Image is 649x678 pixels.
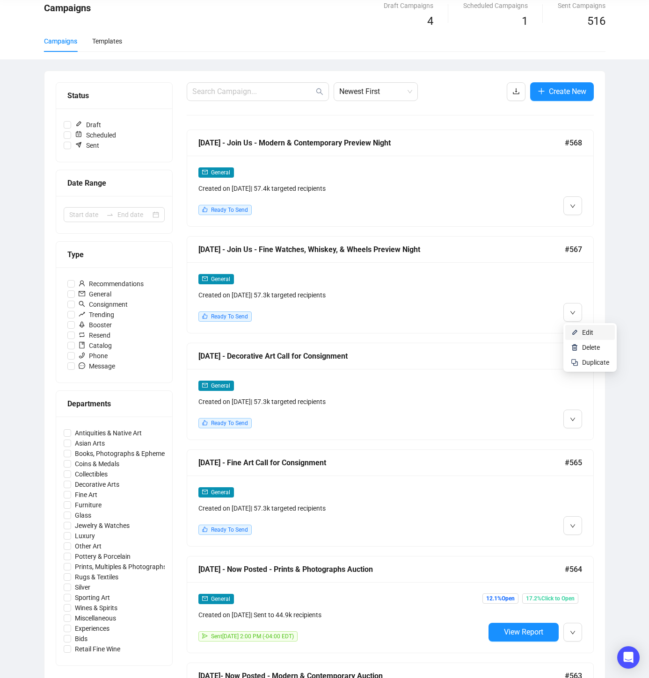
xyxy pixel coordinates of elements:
[67,177,161,189] div: Date Range
[71,592,114,603] span: Sporting Art
[504,628,543,636] span: View Report
[192,86,314,97] input: Search Campaign...
[512,87,520,95] span: download
[522,593,578,604] span: 17.2% Click to Open
[71,520,133,531] span: Jewelry & Watches
[75,340,116,351] span: Catalog
[79,332,85,338] span: retweet
[71,500,105,510] span: Furniture
[71,120,105,130] span: Draft
[71,562,170,572] span: Prints, Multiples & Photographs
[570,523,576,529] span: down
[187,130,594,227] a: [DATE] - Join Us - Modern & Contemporary Preview Night#568mailGeneralCreated on [DATE]| 57.4k tar...
[75,279,147,289] span: Recommendations
[71,448,175,459] span: Books, Photographs & Ephemera
[187,236,594,333] a: [DATE] - Join Us - Fine Watches, Whiskey, & Wheels Preview Night#567mailGeneralCreated on [DATE]|...
[202,527,208,532] span: like
[570,310,576,316] span: down
[75,330,114,340] span: Resend
[582,344,600,351] span: Delete
[106,211,114,218] span: swap-right
[44,36,77,46] div: Campaigns
[558,0,605,11] div: Sent Campaigns
[71,644,124,654] span: Retail Fine Wine
[67,249,161,260] div: Type
[71,130,120,140] span: Scheduled
[202,276,208,281] span: mail
[71,541,105,551] span: Other Art
[92,36,122,46] div: Templates
[211,596,230,602] span: General
[202,420,208,426] span: like
[530,82,594,101] button: Create New
[198,503,485,513] div: Created on [DATE] | 57.3k targeted recipients
[198,290,485,300] div: Created on [DATE] | 57.3k targeted recipients
[571,344,578,351] img: svg+xml;base64,PHN2ZyB4bWxucz0iaHR0cDovL3d3dy53My5vcmcvMjAwMC9zdmciIHhtbG5zOnhsaW5rPSJodHRwOi8vd3...
[211,489,230,496] span: General
[571,329,578,336] img: svg+xml;base64,PHN2ZyB4bWxucz0iaHR0cDovL3d3dy53My5vcmcvMjAwMC9zdmciIHhtbG5zOnhsaW5rPSJodHRwOi8vd3...
[211,382,230,389] span: General
[75,299,131,310] span: Consignment
[198,183,485,194] div: Created on [DATE] | 57.4k targeted recipients
[202,313,208,319] span: like
[71,572,122,582] span: Rugs & Textiles
[187,556,594,653] a: [DATE] - Now Posted - Prints & Photographs Auction#564mailGeneralCreated on [DATE]| Sent to 44.9k...
[75,310,118,320] span: Trending
[570,203,576,209] span: down
[211,420,248,426] span: Ready To Send
[538,87,545,95] span: plus
[79,280,85,287] span: user
[587,14,605,28] span: 516
[570,417,576,422] span: down
[71,459,123,469] span: Coins & Medals
[79,352,85,359] span: phone
[67,398,161,410] div: Departments
[71,479,123,490] span: Decorative Arts
[187,449,594,547] a: [DATE] - Fine Art Call for Consignment#565mailGeneralCreated on [DATE]| 57.3k targeted recipients...
[187,343,594,440] a: [DATE] - Decorative Art Call for Consignment#566mailGeneralCreated on [DATE]| 57.3k targeted reci...
[44,2,91,14] span: Campaigns
[71,510,95,520] span: Glass
[71,469,111,479] span: Collectibles
[211,313,248,320] span: Ready To Send
[79,321,85,328] span: rocket
[71,490,101,500] span: Fine Art
[202,207,208,212] span: like
[198,397,485,407] div: Created on [DATE] | 57.3k targeted recipients
[71,428,146,438] span: Antiquities & Native Art
[202,596,208,601] span: mail
[71,438,109,448] span: Asian Arts
[79,290,85,297] span: mail
[522,14,528,28] span: 1
[71,531,99,541] span: Luxury
[71,582,94,592] span: Silver
[211,276,230,282] span: General
[198,563,565,575] div: [DATE] - Now Posted - Prints & Photographs Auction
[202,169,208,175] span: mail
[106,211,114,218] span: to
[565,457,582,469] span: #565
[198,137,565,149] div: [DATE] - Join Us - Modern & Contemporary Preview Night
[211,169,230,176] span: General
[79,301,85,307] span: search
[198,610,485,620] div: Created on [DATE] | Sent to 44.9k recipients
[202,382,208,388] span: mail
[67,90,161,101] div: Status
[75,351,111,361] span: Phone
[384,0,433,11] div: Draft Campaigns
[198,457,565,469] div: [DATE] - Fine Art Call for Consignment
[211,207,248,213] span: Ready To Send
[71,603,121,613] span: Wines & Spirits
[211,633,294,640] span: Sent [DATE] 2:00 PM (-04:00 EDT)
[565,563,582,575] span: #564
[463,0,528,11] div: Scheduled Campaigns
[565,244,582,255] span: #567
[549,86,586,97] span: Create New
[582,359,609,366] span: Duplicate
[489,623,559,642] button: View Report
[482,593,518,604] span: 12.1% Open
[79,342,85,348] span: book
[571,359,578,366] img: svg+xml;base64,PHN2ZyB4bWxucz0iaHR0cDovL3d3dy53My5vcmcvMjAwMC9zdmciIHdpZHRoPSIyNCIgaGVpZ2h0PSIyNC...
[75,320,116,330] span: Booster
[79,362,85,369] span: message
